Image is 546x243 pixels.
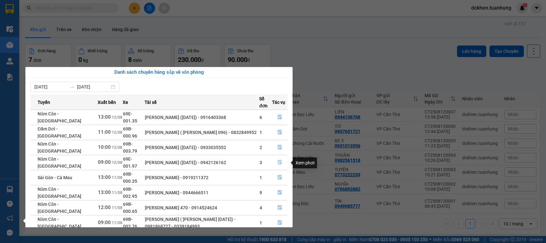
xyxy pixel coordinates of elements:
[98,220,111,225] span: 09:00
[123,156,137,169] span: 69E-001.97
[123,99,128,106] span: Xe
[31,69,287,76] div: Danh sách chuyến hàng sắp về văn phòng
[98,159,111,165] span: 09:00
[123,141,137,154] span: 69B-003.79
[34,83,67,90] input: Từ ngày
[277,145,282,150] span: file-done
[277,205,282,210] span: file-done
[277,115,282,120] span: file-done
[123,187,137,199] span: 69B-002.95
[69,84,75,89] span: to
[260,160,262,165] span: 3
[145,174,259,181] div: [PERSON_NAME] - 0919211372
[123,172,137,184] span: 69B-000.35
[277,190,282,195] span: file-done
[272,127,287,138] button: file-done
[123,111,137,123] span: 69E-001.35
[112,221,122,225] span: 11/08
[277,130,282,135] span: file-done
[272,218,287,228] button: file-done
[112,130,122,135] span: 12/08
[277,160,282,165] span: file-done
[38,187,81,199] span: Năm Căn - [GEOGRAPHIC_DATA]
[277,220,282,225] span: file-done
[69,84,75,89] span: swap-right
[145,114,259,121] div: [PERSON_NAME] ([DATE]) - 0916403368
[98,129,111,135] span: 11:00
[112,115,122,120] span: 12/08
[272,112,287,122] button: file-done
[260,115,262,120] span: 6
[145,189,259,196] div: [PERSON_NAME] - 0944666511
[112,160,122,165] span: 12/08
[77,83,110,90] input: Đến ngày
[272,172,287,183] button: file-done
[123,202,137,214] span: 69B-000.65
[260,145,262,150] span: 2
[260,130,262,135] span: 1
[272,157,287,168] button: file-done
[38,141,81,154] span: Năm Căn - [GEOGRAPHIC_DATA]
[277,175,282,180] span: file-done
[98,174,111,180] span: 13:00
[112,145,122,150] span: 12/08
[38,175,72,180] span: Sài Gòn - Cà Mau
[145,159,259,166] div: [PERSON_NAME] ([DATE]) - 0942126162
[112,175,122,180] span: 11/08
[272,188,287,198] button: file-done
[38,217,81,229] span: Năm Căn - [GEOGRAPHIC_DATA]
[272,142,287,153] button: file-done
[123,126,137,138] span: 69B-000.96
[112,190,122,195] span: 11/08
[260,190,262,195] span: 9
[260,205,262,210] span: 4
[272,203,287,213] button: file-done
[38,126,81,138] span: Đầm Dơi - [GEOGRAPHIC_DATA]
[98,205,111,210] span: 12:00
[145,99,157,106] span: Tài xế
[112,205,122,210] span: 11/08
[98,189,111,195] span: 13:00
[260,175,262,180] span: 1
[293,157,317,168] div: Xem phơi
[272,99,285,106] span: Tác vụ
[145,204,259,211] div: [PERSON_NAME] 470 - 0914524624
[98,114,111,120] span: 13:00
[98,144,111,150] span: 10:00
[259,95,272,109] span: Số đơn
[98,99,116,106] span: Xuất bến
[145,144,259,151] div: [PERSON_NAME] ([DATE]) - 0933035552
[38,99,50,106] span: Tuyến
[38,156,81,169] span: Năm Căn - [GEOGRAPHIC_DATA]
[145,129,259,136] div: [PERSON_NAME] ( [PERSON_NAME] 096) - 0832849952
[145,216,259,230] div: [PERSON_NAME] ( [PERSON_NAME] [DATE]) - 0981868727 - 0339184993
[260,220,262,225] span: 1
[123,217,137,229] span: 69B-002.76
[38,202,81,214] span: Năm Căn - [GEOGRAPHIC_DATA]
[38,111,81,123] span: Năm Căn - [GEOGRAPHIC_DATA]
